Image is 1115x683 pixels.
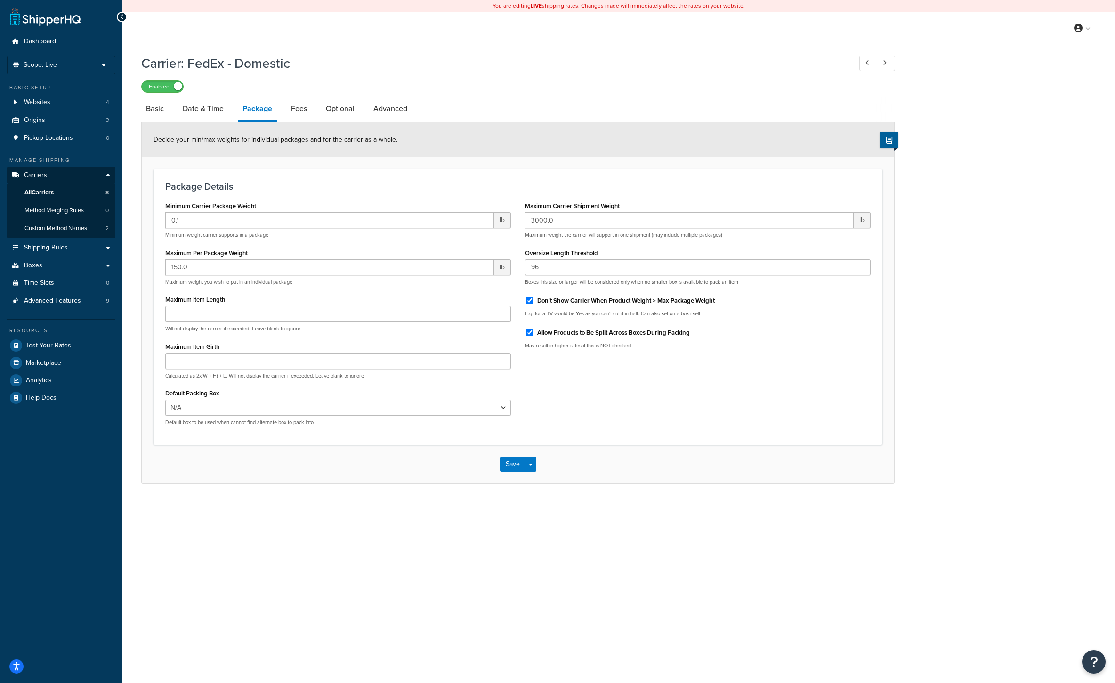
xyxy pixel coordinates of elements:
span: Pickup Locations [24,134,73,142]
a: Package [238,97,277,122]
button: Save [500,457,525,472]
span: 8 [105,189,109,197]
span: Shipping Rules [24,244,68,252]
span: Carriers [24,171,47,179]
button: Open Resource Center [1082,650,1106,674]
h1: Carrier: FedEx - Domestic [141,54,842,72]
span: Help Docs [26,394,57,402]
li: Pickup Locations [7,129,115,147]
span: Boxes [24,262,42,270]
li: Advanced Features [7,292,115,310]
div: Basic Setup [7,84,115,92]
b: LIVE [531,1,542,10]
span: 9 [106,297,109,305]
li: Method Merging Rules [7,202,115,219]
p: E.g. for a TV would be Yes as you can't cut it in half. Can also set on a box itself [525,310,871,317]
a: Carriers [7,167,115,184]
div: Resources [7,327,115,335]
span: Method Merging Rules [24,207,84,215]
span: Analytics [26,377,52,385]
span: lb [494,259,511,275]
label: Oversize Length Threshold [525,249,598,257]
p: Will not display the carrier if exceeded. Leave blank to ignore [165,325,511,332]
a: Optional [321,97,359,120]
span: Decide your min/max weights for individual packages and for the carrier as a whole. [154,135,397,145]
a: Test Your Rates [7,337,115,354]
a: Date & Time [178,97,228,120]
p: Default box to be used when cannot find alternate box to pack into [165,419,511,426]
label: Allow Products to Be Split Across Boxes During Packing [537,329,690,337]
label: Minimum Carrier Package Weight [165,202,256,209]
a: Help Docs [7,389,115,406]
a: Websites4 [7,94,115,111]
a: Origins3 [7,112,115,129]
label: Don't Show Carrier When Product Weight > Max Package Weight [537,297,715,305]
label: Default Packing Box [165,390,219,397]
a: AllCarriers8 [7,184,115,201]
span: Marketplace [26,359,61,367]
a: Fees [286,97,312,120]
span: Origins [24,116,45,124]
span: Scope: Live [24,61,57,69]
li: Websites [7,94,115,111]
span: All Carriers [24,189,54,197]
a: Time Slots0 [7,274,115,292]
li: Origins [7,112,115,129]
label: Maximum Item Girth [165,343,219,350]
span: 2 [105,225,109,233]
span: 0 [106,279,109,287]
a: Next Record [877,56,895,71]
a: Advanced Features9 [7,292,115,310]
a: Marketplace [7,354,115,371]
span: Test Your Rates [26,342,71,350]
label: Maximum Item Length [165,296,225,303]
span: Websites [24,98,50,106]
p: Maximum weight the carrier will support in one shipment (may include multiple packages) [525,232,871,239]
p: Boxes this size or larger will be considered only when no smaller box is available to pack an item [525,279,871,286]
span: 4 [106,98,109,106]
a: Custom Method Names2 [7,220,115,237]
span: 3 [106,116,109,124]
li: Time Slots [7,274,115,292]
p: May result in higher rates if this is NOT checked [525,342,871,349]
a: Advanced [369,97,412,120]
label: Maximum Per Package Weight [165,249,248,257]
li: Carriers [7,167,115,238]
label: Enabled [142,81,183,92]
span: 0 [106,134,109,142]
span: Time Slots [24,279,54,287]
div: Manage Shipping [7,156,115,164]
span: lb [494,212,511,228]
a: Basic [141,97,169,120]
p: Maximum weight you wish to put in an individual package [165,279,511,286]
a: Analytics [7,372,115,389]
a: Shipping Rules [7,239,115,257]
li: Custom Method Names [7,220,115,237]
a: Boxes [7,257,115,274]
span: Custom Method Names [24,225,87,233]
span: Dashboard [24,38,56,46]
span: lb [854,212,871,228]
a: Previous Record [859,56,878,71]
p: Minimum weight carrier supports in a package [165,232,511,239]
span: 0 [105,207,109,215]
a: Pickup Locations0 [7,129,115,147]
h3: Package Details [165,181,871,192]
a: Dashboard [7,33,115,50]
a: Method Merging Rules0 [7,202,115,219]
span: Advanced Features [24,297,81,305]
button: Show Help Docs [880,132,898,148]
label: Maximum Carrier Shipment Weight [525,202,620,209]
p: Calculated as 2x(W + H) + L. Will not display the carrier if exceeded. Leave blank to ignore [165,372,511,379]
